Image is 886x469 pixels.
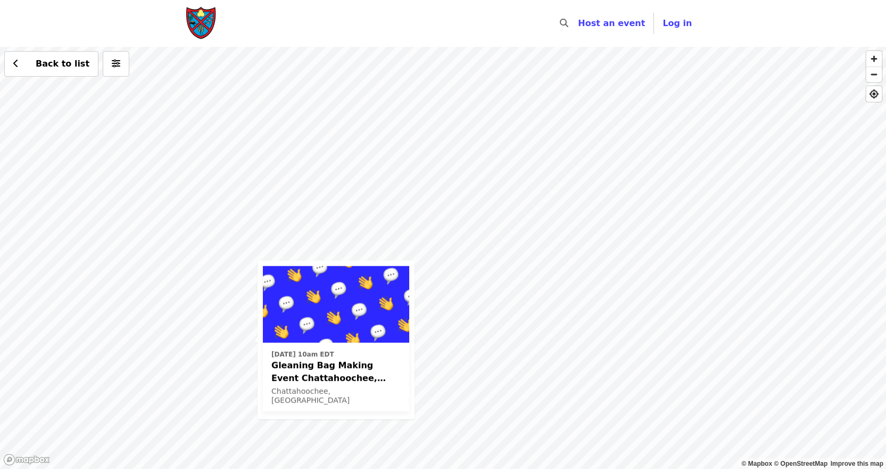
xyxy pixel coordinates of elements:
button: Log in [654,13,700,34]
button: Back to list [4,51,98,77]
a: Mapbox logo [3,454,50,466]
a: OpenStreetMap [774,460,827,467]
a: Mapbox [742,460,773,467]
i: search icon [560,18,568,28]
img: Society of St. Andrew - Home [186,6,218,40]
img: Gleaning Bag Making Event Chattahoochee, Florida organized by Society of St. Andrew [263,266,409,343]
input: Search [575,11,583,36]
button: Zoom Out [866,67,882,82]
button: Zoom In [866,51,882,67]
button: Find My Location [866,86,882,102]
a: Host an event [578,18,645,28]
span: Back to list [36,59,89,69]
i: sliders-h icon [112,59,120,69]
i: chevron-left icon [13,59,19,69]
span: Gleaning Bag Making Event Chattahoochee, [US_STATE] [271,359,401,385]
time: [DATE] 10am EDT [271,350,334,359]
div: Chattahoochee, [GEOGRAPHIC_DATA] [271,387,401,405]
a: See details for "Gleaning Bag Making Event Chattahoochee, Florida" [263,266,409,412]
a: Map feedback [831,460,883,467]
button: More filters (0 selected) [103,51,129,77]
span: Log in [663,18,692,28]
